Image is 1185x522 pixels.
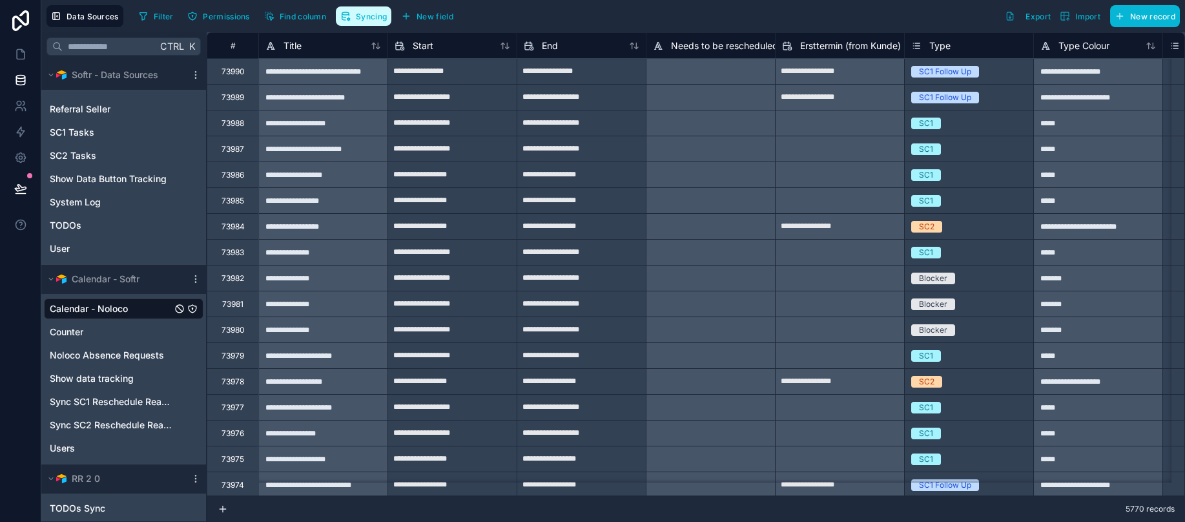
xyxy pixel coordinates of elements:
div: 73990 [222,67,245,77]
button: New field [397,6,458,26]
div: 73987 [222,144,244,154]
div: 73984 [222,222,245,232]
span: Import [1075,12,1100,21]
span: Syncing [356,12,387,21]
span: Data Sources [67,12,119,21]
div: 73981 [222,299,243,309]
a: New record [1105,5,1180,27]
div: 73983 [222,247,244,258]
span: Ersttermin (from Kunde) [800,39,901,52]
div: SC1 [919,195,933,207]
div: 73988 [222,118,244,129]
div: SC2 [919,221,934,233]
div: 73977 [222,402,244,413]
div: 73989 [222,92,244,103]
span: Filter [154,12,174,21]
div: SC1 Follow Up [919,66,971,78]
span: New field [417,12,453,21]
div: SC1 [919,350,933,362]
div: SC2 [919,376,934,388]
div: 73976 [222,428,244,439]
a: Syncing [336,6,397,26]
span: Type Colour [1058,39,1109,52]
div: SC1 Follow Up [919,479,971,491]
span: Ctrl [159,38,185,54]
div: SC1 [919,143,933,155]
span: Find column [280,12,326,21]
span: Export [1025,12,1051,21]
div: SC1 [919,402,933,413]
div: 73974 [222,480,244,490]
button: Permissions [183,6,254,26]
button: Find column [260,6,331,26]
div: 73982 [222,273,244,284]
span: Type [929,39,951,52]
div: 73978 [222,377,244,387]
div: SC1 [919,169,933,181]
div: SC1 [919,454,933,465]
div: Blocker [919,324,947,336]
div: SC1 [919,247,933,258]
div: 73979 [222,351,244,361]
span: Start [413,39,433,52]
span: Needs to be rescheduled? [671,39,783,52]
div: 73980 [222,325,245,335]
span: Title [283,39,302,52]
div: 73985 [222,196,244,206]
div: SC1 Follow Up [919,92,971,103]
button: Export [1000,5,1055,27]
button: New record [1110,5,1180,27]
button: Data Sources [46,5,123,27]
div: 73986 [222,170,244,180]
span: New record [1130,12,1175,21]
button: Filter [134,6,178,26]
span: End [542,39,558,52]
div: 73975 [222,454,244,465]
div: # [217,41,249,50]
div: SC1 [919,118,933,129]
a: Permissions [183,6,259,26]
button: Import [1055,5,1105,27]
span: K [187,42,196,51]
button: Syncing [336,6,391,26]
div: Blocker [919,273,947,284]
div: Blocker [919,298,947,310]
span: Permissions [203,12,249,21]
div: SC1 [919,428,933,439]
span: 5770 records [1126,504,1175,514]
